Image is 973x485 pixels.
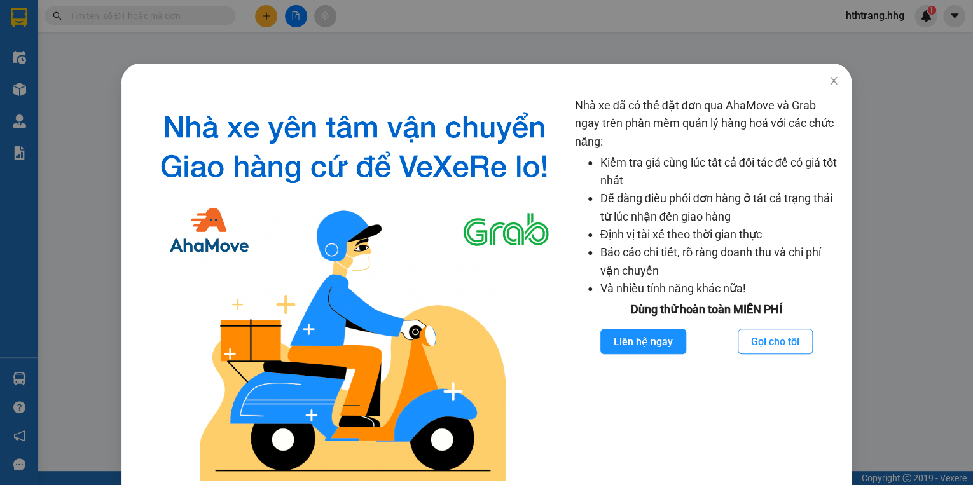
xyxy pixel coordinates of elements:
[751,334,799,350] span: Gọi cho tôi
[600,280,838,297] li: Và nhiều tính năng khác nữa!
[600,243,838,280] li: Báo cáo chi tiết, rõ ràng doanh thu và chi phí vận chuyển
[829,76,839,86] span: close
[600,189,838,226] li: Dễ dàng điều phối đơn hàng ở tất cả trạng thái từ lúc nhận đến giao hàng
[816,64,852,99] button: Close
[600,329,686,354] button: Liên hệ ngay
[614,334,673,350] span: Liên hệ ngay
[738,329,813,354] button: Gọi cho tôi
[600,226,838,243] li: Định vị tài xế theo thời gian thực
[600,154,838,190] li: Kiểm tra giá cùng lúc tất cả đối tác để có giá tốt nhất
[574,301,838,318] div: Dùng thử hoàn toàn MIỄN PHÍ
